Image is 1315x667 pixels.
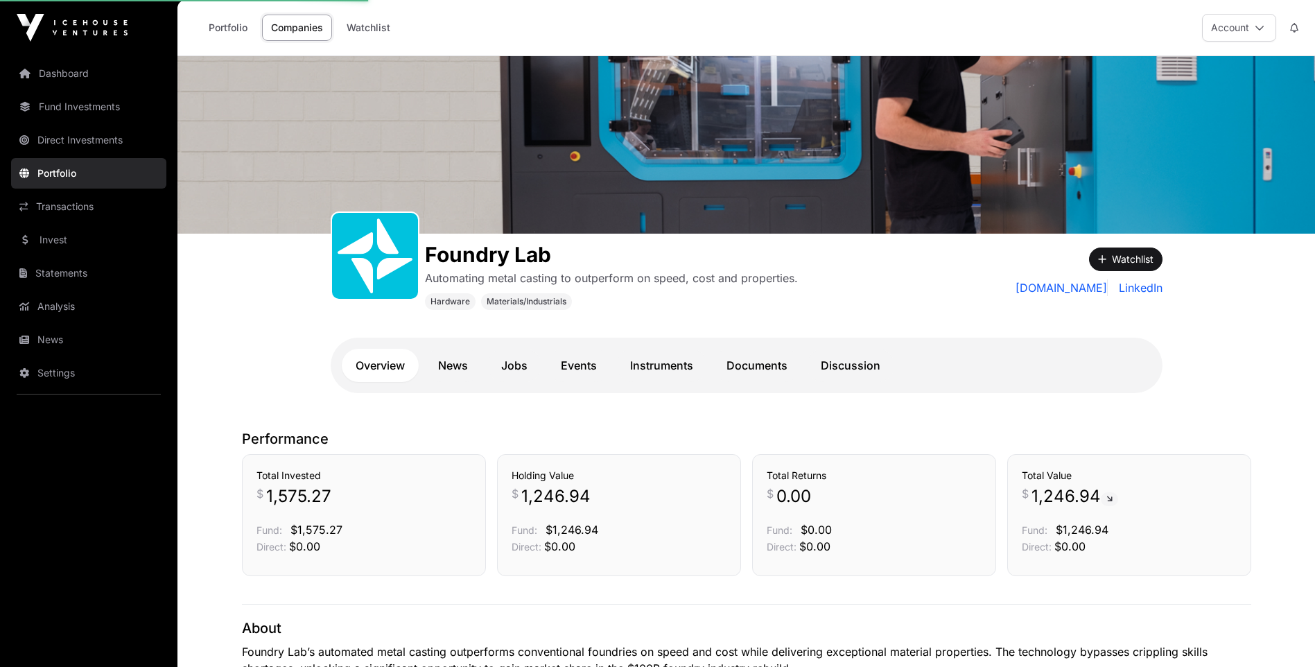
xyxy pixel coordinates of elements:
h1: Foundry Lab [425,242,798,267]
img: Foundry Lab [177,56,1315,234]
span: Fund: [512,524,537,536]
span: 1,575.27 [266,485,331,508]
span: Fund: [1022,524,1047,536]
span: Direct: [1022,541,1052,553]
a: Transactions [11,191,166,222]
h3: Total Invested [256,469,471,483]
span: $1,575.27 [290,523,342,537]
span: Direct: [256,541,286,553]
a: Overview [342,349,419,382]
a: Fund Investments [11,92,166,122]
span: 1,246.94 [521,485,591,508]
img: Factor-favicon.svg [338,218,412,293]
span: Fund: [256,524,282,536]
span: $1,246.94 [1056,523,1108,537]
iframe: Chat Widget [1246,600,1315,667]
span: $0.00 [289,539,320,553]
a: Watchlist [338,15,399,41]
a: LinkedIn [1113,279,1162,296]
p: About [242,618,1251,638]
span: $0.00 [1054,539,1086,553]
a: News [424,349,482,382]
a: Invest [11,225,166,255]
h3: Total Returns [767,469,982,483]
span: $ [256,485,263,502]
a: Settings [11,358,166,388]
a: Direct Investments [11,125,166,155]
span: $ [1022,485,1029,502]
a: [DOMAIN_NAME] [1016,279,1108,296]
span: 0.00 [776,485,811,508]
p: Automating metal casting to outperform on speed, cost and properties. [425,270,798,286]
a: Companies [262,15,332,41]
span: Direct: [512,541,541,553]
a: Documents [713,349,801,382]
button: Watchlist [1089,248,1162,271]
a: News [11,324,166,355]
span: $0.00 [801,523,832,537]
span: $ [512,485,519,502]
span: $1,246.94 [546,523,598,537]
h3: Total Value [1022,469,1237,483]
a: Portfolio [200,15,256,41]
a: Portfolio [11,158,166,189]
a: Events [547,349,611,382]
a: Analysis [11,291,166,322]
a: Statements [11,258,166,288]
img: Icehouse Ventures Logo [17,14,128,42]
span: $0.00 [544,539,575,553]
span: Materials/Industrials [487,296,566,307]
button: Account [1202,14,1276,42]
span: Direct: [767,541,796,553]
a: Instruments [616,349,707,382]
span: $0.00 [799,539,830,553]
h3: Holding Value [512,469,726,483]
nav: Tabs [342,349,1151,382]
span: 1,246.94 [1031,485,1118,508]
a: Jobs [487,349,541,382]
span: Hardware [430,296,470,307]
a: Discussion [807,349,894,382]
span: Fund: [767,524,792,536]
p: Performance [242,429,1251,449]
a: Dashboard [11,58,166,89]
span: $ [767,485,774,502]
